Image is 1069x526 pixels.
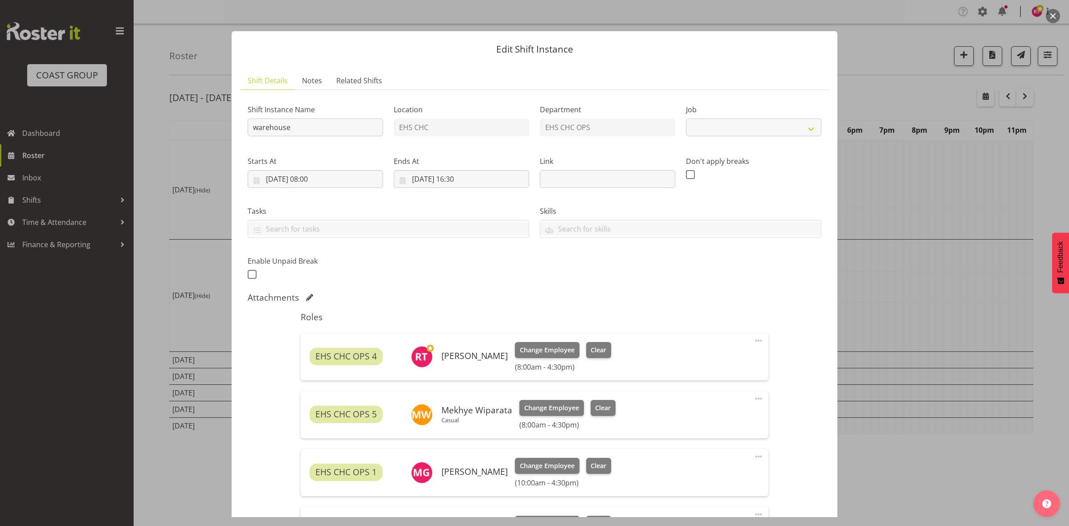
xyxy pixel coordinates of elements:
span: Feedback [1057,241,1065,273]
button: Change Employee [515,342,579,358]
p: Edit Shift Instance [241,45,828,54]
label: Shift Instance Name [248,104,383,115]
img: help-xxl-2.png [1042,499,1051,508]
button: Clear [586,458,612,474]
input: Search for skills [540,222,821,236]
span: EHS CHC OPS 1 [315,466,377,479]
input: Click to select... [248,170,383,188]
span: Change Employee [520,345,575,355]
span: Change Employee [524,403,579,413]
span: Notes [302,75,322,86]
span: Shift Details [248,75,288,86]
label: Enable Unpaid Break [248,256,383,266]
span: Related Shifts [336,75,382,86]
span: Clear [591,345,606,355]
span: Clear [595,403,611,413]
button: Change Employee [515,458,579,474]
img: reuben-thomas8009.jpg [411,346,432,367]
label: Skills [540,206,821,216]
p: Casual [441,416,512,424]
input: Click to select... [394,170,529,188]
label: Link [540,156,675,167]
img: martin-gorzeman9478.jpg [411,462,432,483]
label: Don't apply breaks [686,156,821,167]
h5: Roles [301,312,768,322]
input: Shift Instance Name [248,118,383,136]
button: Change Employee [519,400,584,416]
img: mekhye-wiparata10797.jpg [411,404,432,425]
h6: (8:00am - 4:30pm) [515,363,611,371]
span: EHS CHC OPS 5 [315,408,377,421]
span: Clear [591,461,606,471]
button: Clear [591,400,616,416]
button: Clear [586,342,612,358]
label: Location [394,104,529,115]
label: Starts At [248,156,383,167]
label: Ends At [394,156,529,167]
label: Job [686,104,821,115]
span: EHS CHC OPS 4 [315,350,377,363]
h5: Attachments [248,292,299,303]
label: Tasks [248,206,529,216]
h6: [PERSON_NAME] [441,351,508,361]
span: Change Employee [520,461,575,471]
button: Feedback - Show survey [1052,232,1069,293]
h6: Mekhye Wiparata [441,405,512,415]
h6: [PERSON_NAME] [441,467,508,477]
h6: (10:00am - 4:30pm) [515,478,611,487]
input: Search for tasks [248,222,529,236]
label: Department [540,104,675,115]
h6: (8:00am - 4:30pm) [519,420,616,429]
